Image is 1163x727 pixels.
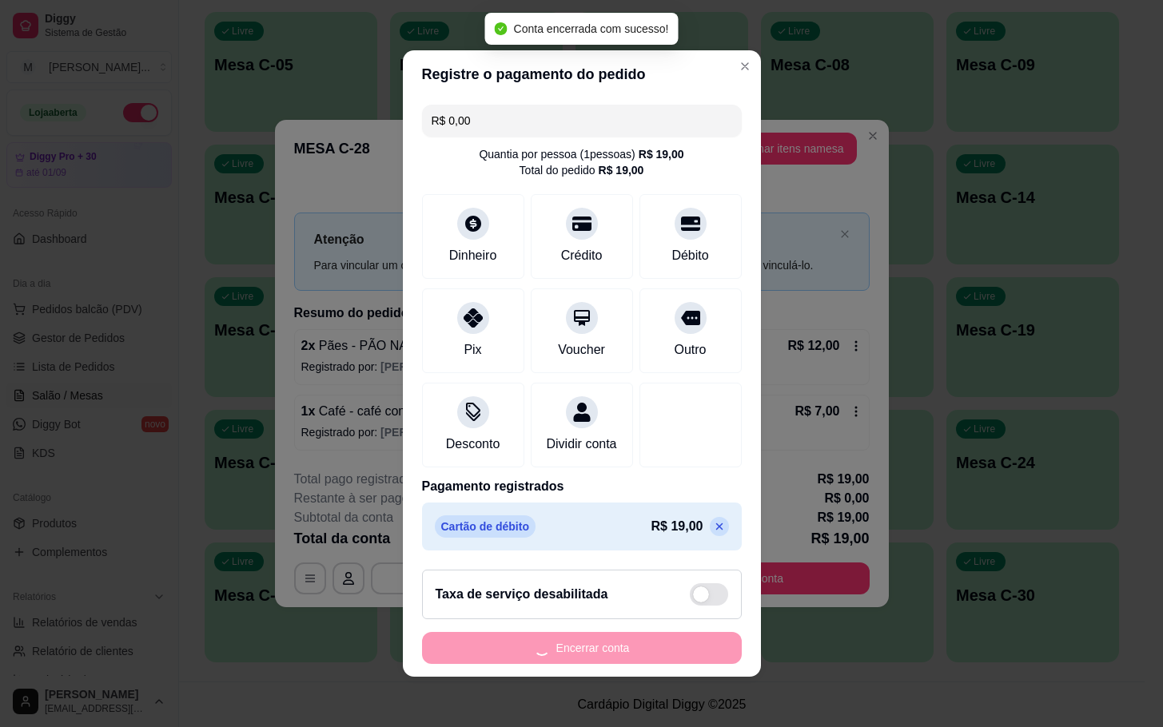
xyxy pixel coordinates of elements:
div: Total do pedido [520,162,644,178]
div: Outro [674,340,706,360]
h2: Taxa de serviço desabilitada [436,585,608,604]
div: Débito [671,246,708,265]
div: R$ 19,00 [599,162,644,178]
div: Desconto [446,435,500,454]
div: Crédito [561,246,603,265]
span: check-circle [495,22,508,35]
p: Cartão de débito [435,515,536,538]
input: Ex.: hambúrguer de cordeiro [432,105,732,137]
div: Voucher [558,340,605,360]
div: Dividir conta [546,435,616,454]
p: Pagamento registrados [422,477,742,496]
div: Pix [464,340,481,360]
span: Conta encerrada com sucesso! [514,22,669,35]
div: Quantia por pessoa ( 1 pessoas) [479,146,683,162]
div: R$ 19,00 [639,146,684,162]
div: Dinheiro [449,246,497,265]
p: R$ 19,00 [651,517,703,536]
header: Registre o pagamento do pedido [403,50,761,98]
button: Close [732,54,758,79]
